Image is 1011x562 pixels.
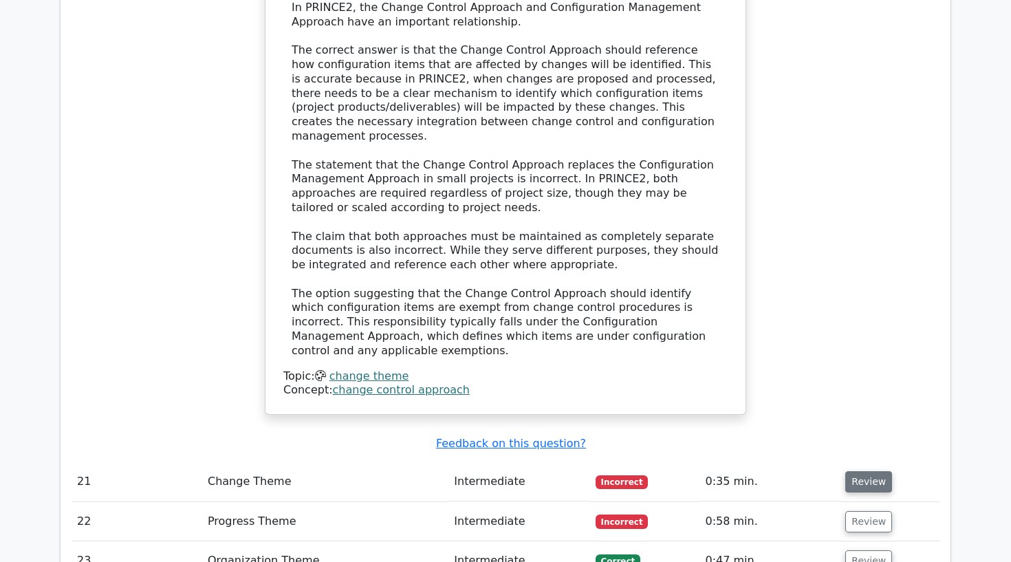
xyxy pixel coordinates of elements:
div: In PRINCE2, the Change Control Approach and Configuration Management Approach have an important r... [292,1,719,358]
td: 21 [72,462,202,501]
button: Review [845,511,892,532]
td: 0:58 min. [699,502,840,541]
a: change theme [329,369,409,382]
button: Review [845,471,892,493]
td: 22 [72,502,202,541]
td: Progress Theme [202,502,448,541]
a: change control approach [333,383,470,396]
span: Incorrect [596,515,649,528]
div: Concept: [283,383,728,398]
span: Incorrect [596,475,649,489]
td: 0:35 min. [699,462,840,501]
td: Change Theme [202,462,448,501]
div: Topic: [283,369,728,384]
td: Intermediate [448,502,589,541]
td: Intermediate [448,462,589,501]
a: Feedback on this question? [436,437,586,450]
